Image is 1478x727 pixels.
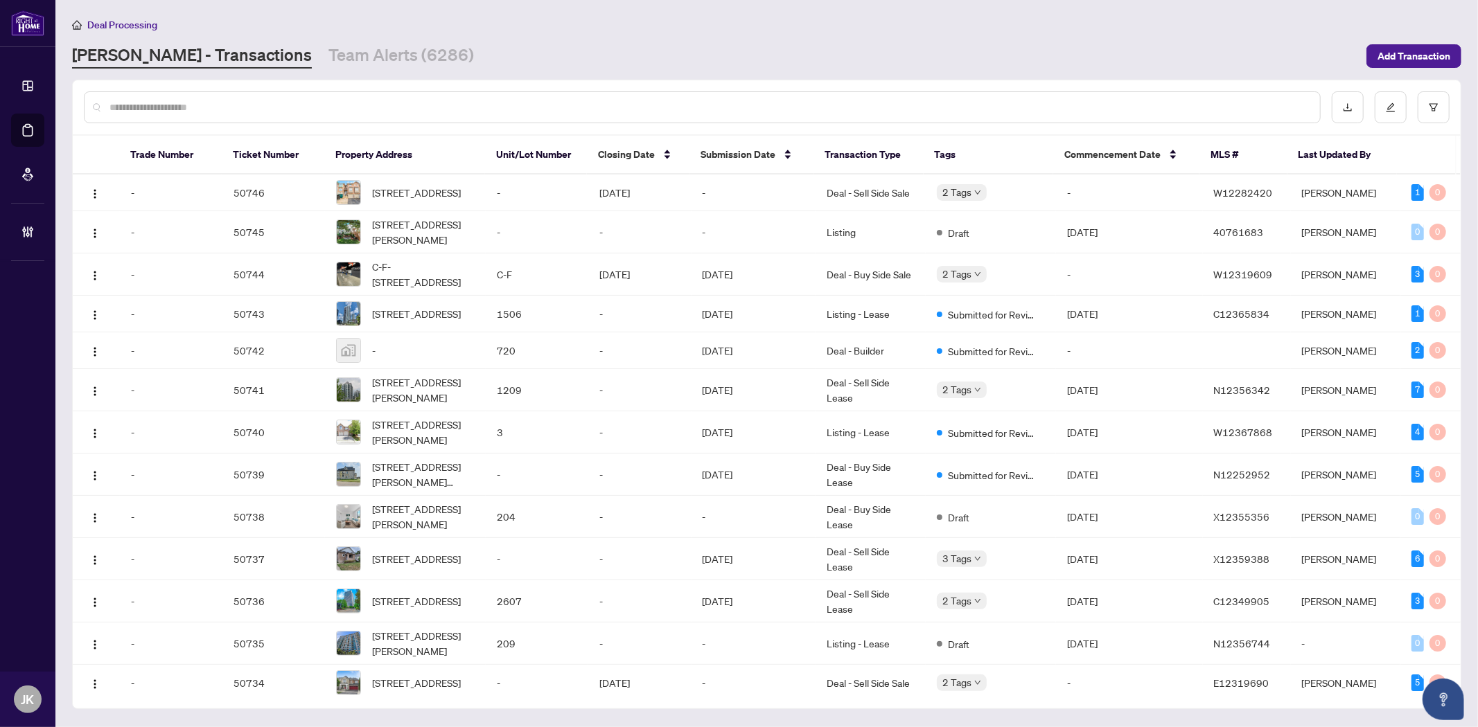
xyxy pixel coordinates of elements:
th: Last Updated By [1287,136,1397,174]
div: 0 [1429,550,1446,567]
td: [DATE] [692,454,816,496]
img: Logo [89,639,100,650]
td: Deal - Builder [816,332,926,369]
img: thumbnail-img [337,378,360,402]
th: Commencement Date [1053,136,1199,174]
span: [STREET_ADDRESS][PERSON_NAME] [372,628,475,658]
span: filter [1429,102,1439,112]
span: down [974,555,981,562]
span: 40761683 [1214,226,1264,238]
span: [STREET_ADDRESS] [372,675,461,690]
span: C-F-[STREET_ADDRESS] [372,259,475,289]
span: 2 Tags [942,674,971,690]
td: 720 [486,332,588,369]
td: [PERSON_NAME] [1291,369,1401,411]
span: down [974,598,981,604]
span: Submitted for Review [948,307,1038,322]
td: 50741 [222,369,325,411]
img: Logo [89,386,100,397]
th: Property Address [324,136,485,174]
span: 2 Tags [942,266,971,282]
div: 0 [1429,342,1446,359]
span: Deal Processing [87,19,157,31]
button: Logo [84,548,106,570]
div: 0 [1429,224,1446,240]
td: [DATE] [1056,454,1203,496]
td: 50746 [222,174,325,211]
img: thumbnail-img [337,589,360,613]
td: - [1056,665,1203,701]
td: [DATE] [692,253,816,296]
td: - [1056,253,1203,296]
div: 7 [1411,382,1424,398]
td: [PERSON_NAME] [1291,411,1401,454]
td: - [120,411,222,454]
button: Logo [84,505,106,528]
div: 0 [1429,508,1446,525]
button: Open asap [1423,679,1464,720]
td: - [120,369,222,411]
td: Listing [816,211,926,253]
img: Logo [89,679,100,690]
span: [STREET_ADDRESS][PERSON_NAME] [372,217,475,247]
div: 0 [1411,635,1424,652]
img: Logo [89,597,100,608]
img: thumbnail-img [337,671,360,694]
td: [DATE] [1056,211,1203,253]
img: thumbnail-img [337,547,360,571]
button: edit [1375,91,1407,123]
span: [STREET_ADDRESS][PERSON_NAME] [372,417,475,447]
span: 2 Tags [942,184,971,200]
span: Closing Date [598,147,655,162]
td: Deal - Sell Side Lease [816,538,926,580]
span: N12252952 [1214,468,1271,481]
td: - [120,496,222,538]
button: Add Transaction [1366,44,1461,68]
span: - [372,343,376,358]
td: - [486,665,588,701]
img: thumbnail-img [337,420,360,444]
img: thumbnail-img [337,339,360,362]
td: 50739 [222,454,325,496]
span: down [974,679,981,686]
td: [PERSON_NAME] [1291,665,1401,701]
img: Logo [89,428,100,439]
td: Listing - Lease [816,622,926,665]
div: 5 [1411,674,1424,691]
div: 0 [1411,224,1424,240]
span: [STREET_ADDRESS][PERSON_NAME] [372,375,475,405]
td: - [692,496,816,538]
td: - [588,296,691,332]
td: - [120,538,222,580]
button: Logo [84,303,106,325]
td: 50740 [222,411,325,454]
td: [PERSON_NAME] [1291,174,1401,211]
div: 0 [1429,184,1446,201]
div: 0 [1429,266,1446,282]
td: - [120,332,222,369]
span: down [974,386,981,393]
img: Logo [89,270,100,281]
td: - [588,369,691,411]
td: [DATE] [692,411,816,454]
td: [DATE] [1056,496,1203,538]
img: thumbnail-img [337,505,360,528]
td: - [120,211,222,253]
td: [DATE] [692,332,816,369]
td: [PERSON_NAME] [1291,253,1401,296]
td: 50737 [222,538,325,580]
div: 0 [1429,635,1446,652]
td: - [588,454,691,496]
td: Deal - Sell Side Sale [816,665,926,701]
td: [DATE] [1056,296,1203,332]
td: Deal - Buy Side Lease [816,454,926,496]
td: Deal - Sell Side Sale [816,174,926,211]
button: Logo [84,339,106,361]
img: Logo [89,346,100,357]
td: [DATE] [1056,538,1203,580]
button: Logo [84,463,106,485]
span: [STREET_ADDRESS] [372,593,461,609]
td: - [120,665,222,701]
span: Draft [948,510,969,525]
td: - [588,538,691,580]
